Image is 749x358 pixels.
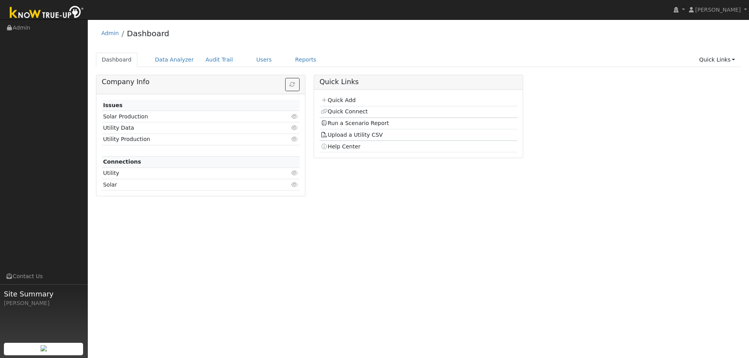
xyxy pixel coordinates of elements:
[319,78,517,86] h5: Quick Links
[289,53,322,67] a: Reports
[102,122,268,134] td: Utility Data
[96,53,138,67] a: Dashboard
[103,102,122,108] strong: Issues
[41,345,47,351] img: retrieve
[291,125,298,131] i: Click to view
[102,111,268,122] td: Solar Production
[321,108,367,115] a: Quick Connect
[6,4,88,22] img: Know True-Up
[102,168,268,179] td: Utility
[321,120,389,126] a: Run a Scenario Report
[321,143,360,150] a: Help Center
[101,30,119,36] a: Admin
[102,179,268,190] td: Solar
[149,53,200,67] a: Data Analyzer
[127,29,169,38] a: Dashboard
[291,182,298,187] i: Click to view
[102,134,268,145] td: Utility Production
[4,299,83,307] div: [PERSON_NAME]
[4,289,83,299] span: Site Summary
[321,132,383,138] a: Upload a Utility CSV
[103,159,141,165] strong: Connections
[695,7,741,13] span: [PERSON_NAME]
[102,78,300,86] h5: Company Info
[693,53,741,67] a: Quick Links
[291,136,298,142] i: Click to view
[250,53,278,67] a: Users
[291,170,298,176] i: Click to view
[291,114,298,119] i: Click to view
[321,97,355,103] a: Quick Add
[200,53,239,67] a: Audit Trail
